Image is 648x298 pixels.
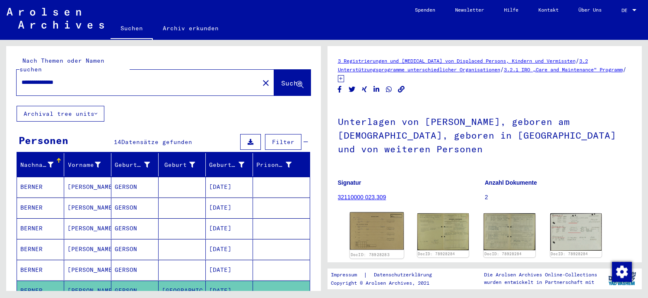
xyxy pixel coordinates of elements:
mat-header-cell: Nachname [17,153,64,176]
div: Geburt‏ [162,161,195,169]
a: Datenschutzerklärung [367,271,442,279]
div: Nachname [20,161,53,169]
mat-cell: [PERSON_NAME] [64,218,111,239]
mat-icon: close [261,78,271,88]
mat-header-cell: Geburtsdatum [206,153,253,176]
mat-label: Nach Themen oder Namen suchen [19,57,104,73]
mat-cell: BERNER [17,239,64,259]
p: Die Arolsen Archives Online-Collections [484,271,597,278]
button: Suche [274,70,311,95]
img: Arolsen_neg.svg [7,8,104,29]
button: Archival tree units [17,106,104,122]
mat-cell: [PERSON_NAME] [64,198,111,218]
mat-cell: [DATE] [206,239,253,259]
div: Geburt‏ [162,158,205,171]
button: Filter [265,134,301,150]
h1: Unterlagen von [PERSON_NAME], geboren am [DEMOGRAPHIC_DATA], geboren in [GEOGRAPHIC_DATA] und von... [338,103,632,166]
span: Suche [281,79,302,87]
mat-cell: BERNER [17,177,64,197]
div: Geburtsdatum [209,161,244,169]
button: Copy link [397,84,406,95]
b: Anzahl Dokumente [485,179,537,186]
p: 2 [485,193,631,202]
a: DocID: 78928284 [418,252,455,256]
mat-cell: GERSON [111,177,159,197]
mat-header-cell: Vorname [64,153,111,176]
img: yv_logo.png [607,268,638,289]
a: 32110000 023.309 [338,194,386,200]
img: Zustimmung ändern [612,262,632,282]
mat-cell: [DATE] [206,218,253,239]
a: 3 Registrierungen und [MEDICAL_DATA] von Displaced Persons, Kindern und Vermissten [338,58,576,64]
span: Datensätze gefunden [121,138,192,146]
mat-cell: GERSON [111,218,159,239]
span: / [576,57,579,64]
div: Geburtsdatum [209,158,255,171]
a: Suchen [111,18,153,40]
a: 3.2.1 IRO „Care and Maintenance“ Programm [504,66,623,73]
span: / [500,66,504,73]
span: DE [622,7,631,13]
div: Vorname [67,158,111,171]
mat-header-cell: Geburt‏ [159,153,206,176]
div: Geburtsname [115,161,150,169]
mat-cell: GERSON [111,198,159,218]
div: Geburtsname [115,158,160,171]
mat-cell: BERNER [17,198,64,218]
button: Share on WhatsApp [385,84,393,95]
div: Vorname [67,161,101,169]
mat-cell: GERSON [111,239,159,259]
mat-cell: BERNER [17,260,64,280]
button: Share on Facebook [335,84,344,95]
mat-cell: [PERSON_NAME] [64,239,111,259]
span: 14 [114,138,121,146]
mat-cell: [DATE] [206,198,253,218]
span: / [623,66,626,73]
mat-cell: [DATE] [206,260,253,280]
a: DocID: 78928284 [484,252,522,256]
a: Archiv erkunden [153,18,229,38]
mat-cell: GERSON [111,260,159,280]
a: DocID: 78928284 [551,252,588,256]
mat-header-cell: Geburtsname [111,153,159,176]
div: Personen [19,133,68,148]
img: 001.jpg [349,213,404,250]
span: Filter [272,138,294,146]
mat-cell: [PERSON_NAME] [64,177,111,197]
a: DocID: 78928283 [350,252,390,257]
img: 002.jpg [484,213,535,250]
p: Copyright © Arolsen Archives, 2021 [331,279,442,287]
img: 001.jpg [417,213,469,250]
div: Nachname [20,158,64,171]
mat-cell: [DATE] [206,177,253,197]
mat-cell: BERNER [17,218,64,239]
mat-header-cell: Prisoner # [253,153,310,176]
a: Impressum [331,271,364,279]
button: Share on Twitter [348,84,357,95]
div: | [331,271,442,279]
button: Clear [258,74,274,91]
b: Signatur [338,179,361,186]
img: 003.jpg [550,213,602,250]
button: Share on Xing [360,84,369,95]
button: Share on LinkedIn [372,84,381,95]
div: Prisoner # [256,161,291,169]
mat-cell: [PERSON_NAME] [64,260,111,280]
p: wurden entwickelt in Partnerschaft mit [484,278,597,286]
div: Prisoner # [256,158,302,171]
